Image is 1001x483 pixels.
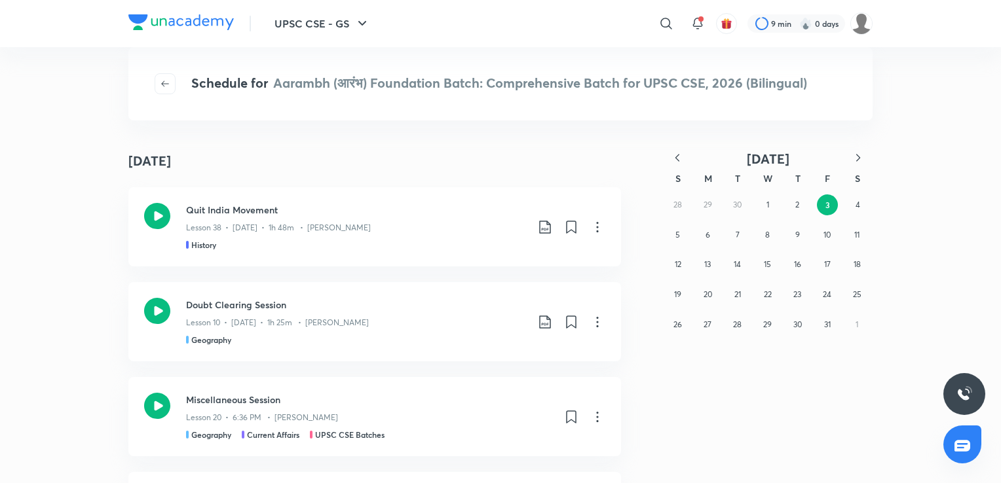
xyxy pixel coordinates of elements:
abbr: October 23, 2025 [793,289,801,299]
button: October 8, 2025 [757,224,778,245]
span: Aarambh (आरंभ) Foundation Batch: Comprehensive Batch for UPSC CSE, 2026 (Bilingual) [273,74,807,92]
button: October 3, 2025 [817,194,838,215]
abbr: October 7, 2025 [736,230,740,240]
button: October 26, 2025 [668,314,689,335]
button: October 16, 2025 [787,254,808,275]
abbr: October 1, 2025 [766,200,769,209]
button: October 22, 2025 [757,284,778,305]
h5: UPSC CSE Batches [315,429,385,440]
button: October 4, 2025 [847,194,868,215]
abbr: October 30, 2025 [793,319,802,329]
h4: Schedule for [191,73,807,94]
span: [DATE] [747,150,789,168]
h5: Geography [191,334,231,346]
abbr: October 19, 2025 [674,289,681,299]
button: October 29, 2025 [757,314,778,335]
abbr: October 15, 2025 [764,259,771,269]
abbr: October 22, 2025 [764,289,772,299]
img: avatar [721,18,732,29]
abbr: October 12, 2025 [675,259,681,269]
abbr: October 27, 2025 [704,319,711,329]
abbr: October 6, 2025 [706,230,710,240]
abbr: October 3, 2025 [825,200,830,210]
abbr: Saturday [855,172,860,185]
button: October 23, 2025 [787,284,808,305]
abbr: October 10, 2025 [823,230,831,240]
h5: Current Affairs [247,429,299,440]
h3: Doubt Clearing Session [186,298,527,312]
button: October 7, 2025 [727,224,748,245]
img: streak [799,17,812,30]
button: October 9, 2025 [787,224,808,245]
abbr: Wednesday [763,172,772,185]
button: October 1, 2025 [757,194,778,215]
button: avatar [716,13,737,34]
a: Doubt Clearing SessionLesson 10 • [DATE] • 1h 25m • [PERSON_NAME]Geography [128,282,621,361]
button: October 17, 2025 [817,254,838,275]
button: October 31, 2025 [817,314,838,335]
button: October 13, 2025 [697,254,718,275]
button: October 18, 2025 [846,254,867,275]
button: UPSC CSE - GS [267,10,378,37]
abbr: October 20, 2025 [704,289,712,299]
button: October 14, 2025 [727,254,748,275]
abbr: October 18, 2025 [854,259,861,269]
button: October 5, 2025 [668,224,689,245]
abbr: October 4, 2025 [856,200,860,209]
button: October 10, 2025 [817,224,838,245]
button: October 25, 2025 [846,284,867,305]
abbr: October 16, 2025 [794,259,801,269]
img: Company Logo [128,14,234,30]
abbr: October 11, 2025 [854,230,859,240]
button: October 24, 2025 [817,284,838,305]
abbr: October 9, 2025 [795,230,800,240]
abbr: October 21, 2025 [734,289,741,299]
abbr: October 29, 2025 [763,319,772,329]
button: October 21, 2025 [727,284,748,305]
button: October 20, 2025 [697,284,718,305]
abbr: October 26, 2025 [673,319,682,329]
h5: History [191,239,216,251]
abbr: October 31, 2025 [824,319,831,329]
p: Lesson 10 • [DATE] • 1h 25m • [PERSON_NAME] [186,317,369,329]
button: October 12, 2025 [668,254,689,275]
button: October 28, 2025 [727,314,748,335]
abbr: October 28, 2025 [733,319,742,329]
abbr: Monday [704,172,712,185]
abbr: October 14, 2025 [734,259,741,269]
abbr: October 24, 2025 [823,289,831,299]
h3: Miscellaneous Session [186,393,553,406]
h3: Quit India Movement [186,203,527,217]
h5: Geography [191,429,231,440]
abbr: October 5, 2025 [675,230,680,240]
a: Quit India MovementLesson 38 • [DATE] • 1h 48m • [PERSON_NAME]History [128,187,621,266]
abbr: Friday [825,172,830,185]
p: Lesson 38 • [DATE] • 1h 48m • [PERSON_NAME] [186,222,371,234]
abbr: October 25, 2025 [853,289,861,299]
abbr: Sunday [675,172,681,185]
button: October 6, 2025 [697,224,718,245]
img: Muskan goyal [850,12,873,35]
a: Miscellaneous SessionLesson 20 • 6:36 PM • [PERSON_NAME]GeographyCurrent AffairsUPSC CSE Batches [128,377,621,456]
abbr: Tuesday [735,172,740,185]
a: Company Logo [128,14,234,33]
button: October 2, 2025 [787,194,808,215]
abbr: Thursday [795,172,801,185]
button: October 27, 2025 [697,314,718,335]
button: October 30, 2025 [787,314,808,335]
button: October 11, 2025 [846,224,867,245]
abbr: October 2, 2025 [795,200,799,209]
abbr: October 8, 2025 [765,230,770,240]
abbr: October 13, 2025 [704,259,711,269]
img: ttu [956,386,972,402]
button: October 15, 2025 [757,254,778,275]
h4: [DATE] [128,151,171,171]
abbr: October 17, 2025 [824,259,831,269]
p: Lesson 20 • 6:36 PM • [PERSON_NAME] [186,412,338,423]
button: October 19, 2025 [668,284,689,305]
button: [DATE] [692,151,844,167]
